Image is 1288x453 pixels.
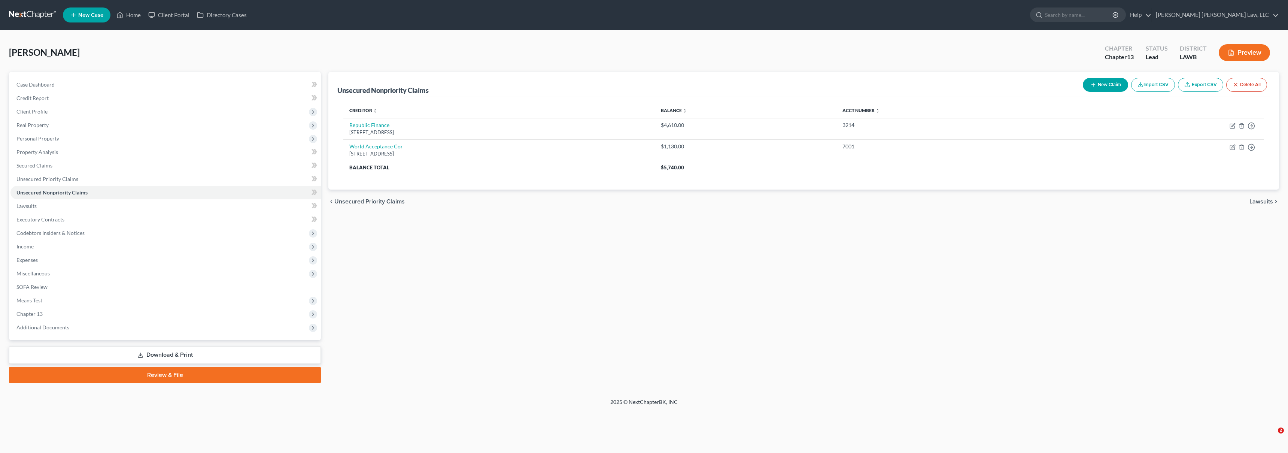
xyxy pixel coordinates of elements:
[10,213,321,226] a: Executory Contracts
[842,143,1066,150] div: 7001
[10,172,321,186] a: Unsecured Priority Claims
[337,86,429,95] div: Unsecured Nonpriority Claims
[661,121,830,129] div: $4,610.00
[10,78,321,91] a: Case Dashboard
[16,176,78,182] span: Unsecured Priority Claims
[78,12,103,18] span: New Case
[1180,44,1207,53] div: District
[16,324,69,330] span: Additional Documents
[842,108,880,113] a: Acct Number unfold_more
[1146,53,1168,61] div: Lead
[1219,44,1270,61] button: Preview
[16,95,49,101] span: Credit Report
[683,109,687,113] i: unfold_more
[16,189,88,196] span: Unsecured Nonpriority Claims
[16,216,64,223] span: Executory Contracts
[10,145,321,159] a: Property Analysis
[1146,44,1168,53] div: Status
[1126,8,1151,22] a: Help
[9,47,80,58] span: [PERSON_NAME]
[1127,53,1134,60] span: 13
[1263,428,1281,446] iframe: Intercom live chat
[1273,199,1279,205] i: chevron_right
[16,81,55,88] span: Case Dashboard
[1131,78,1175,92] button: Import CSV
[1278,428,1284,434] span: 2
[373,109,377,113] i: unfold_more
[10,280,321,294] a: SOFA Review
[16,257,38,263] span: Expenses
[16,135,59,142] span: Personal Property
[334,199,405,205] span: Unsecured Priority Claims
[349,143,403,150] a: World Acceptance Cor
[431,398,857,412] div: 2025 © NextChapterBK, INC
[16,149,58,155] span: Property Analysis
[1045,8,1114,22] input: Search by name...
[1152,8,1279,22] a: [PERSON_NAME] [PERSON_NAME] Law, LLC
[16,284,48,290] span: SOFA Review
[842,121,1066,129] div: 3214
[349,129,649,136] div: [STREET_ADDRESS]
[1249,199,1279,205] button: Lawsuits chevron_right
[10,199,321,213] a: Lawsuits
[1178,78,1223,92] a: Export CSV
[1180,53,1207,61] div: LAWB
[10,186,321,199] a: Unsecured Nonpriority Claims
[9,367,321,383] a: Review & File
[1105,44,1134,53] div: Chapter
[1249,199,1273,205] span: Lawsuits
[9,346,321,364] a: Download & Print
[661,108,687,113] a: Balance unfold_more
[1083,78,1128,92] button: New Claim
[1105,53,1134,61] div: Chapter
[10,91,321,105] a: Credit Report
[328,199,405,205] button: chevron_left Unsecured Priority Claims
[16,108,48,115] span: Client Profile
[661,164,684,170] span: $5,740.00
[16,297,42,303] span: Means Test
[10,159,321,172] a: Secured Claims
[1226,78,1267,92] button: Delete All
[193,8,250,22] a: Directory Cases
[145,8,193,22] a: Client Portal
[661,143,830,150] div: $1,130.00
[16,243,34,250] span: Income
[328,199,334,205] i: chevron_left
[16,230,85,236] span: Codebtors Insiders & Notices
[16,203,37,209] span: Lawsuits
[349,150,649,157] div: [STREET_ADDRESS]
[16,311,43,317] span: Chapter 13
[16,122,49,128] span: Real Property
[16,270,50,277] span: Miscellaneous
[16,162,52,169] span: Secured Claims
[349,108,377,113] a: Creditor unfold_more
[343,161,655,174] th: Balance Total
[875,109,880,113] i: unfold_more
[113,8,145,22] a: Home
[349,122,389,128] a: Republic Finance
